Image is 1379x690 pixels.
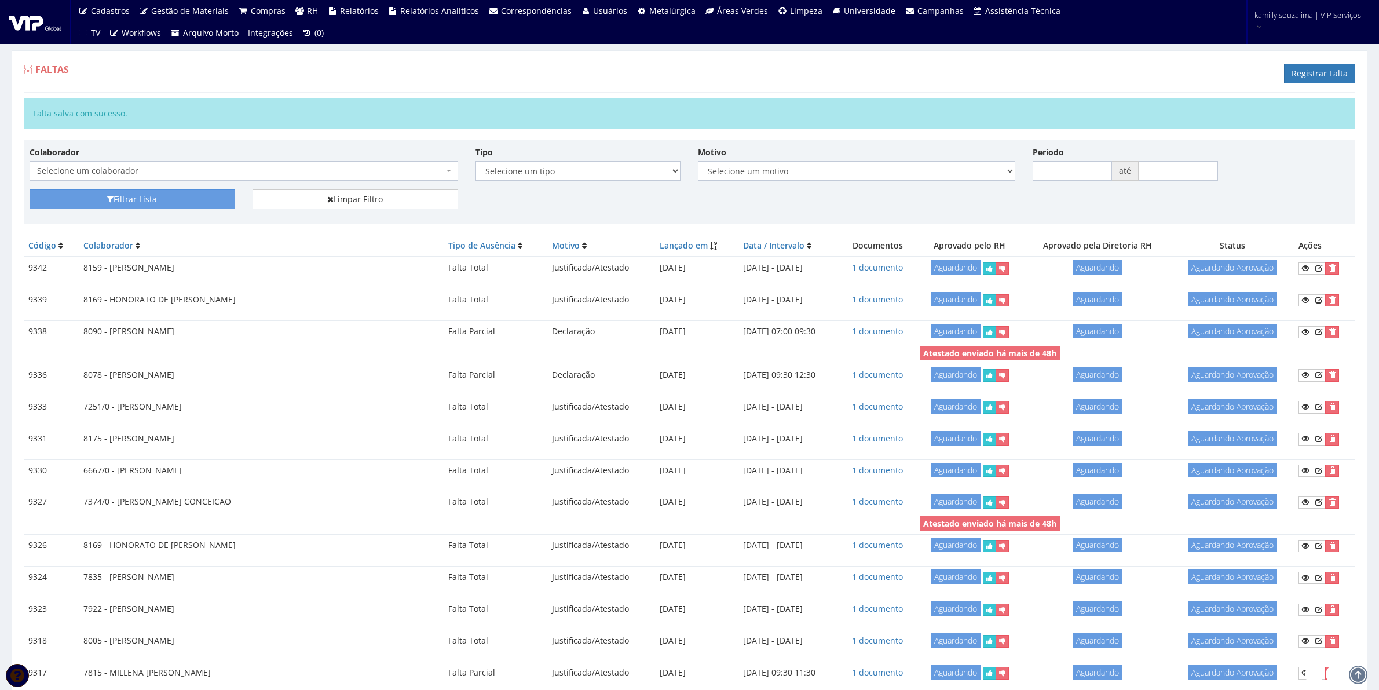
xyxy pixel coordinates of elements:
[24,459,79,481] td: 9330
[1188,494,1277,509] span: Aguardando Aprovação
[340,5,379,16] span: Relatórios
[35,63,69,76] span: Faltas
[79,598,444,620] td: 7922 - [PERSON_NAME]
[24,598,79,620] td: 9323
[444,257,548,279] td: Falta Total
[24,630,79,652] td: 9318
[444,662,548,684] td: Falta Parcial
[655,364,738,386] td: [DATE]
[852,326,903,337] a: 1 documento
[1073,367,1122,382] span: Aguardando
[444,459,548,481] td: Falta Total
[738,459,840,481] td: [DATE] - [DATE]
[738,289,840,311] td: [DATE] - [DATE]
[655,257,738,279] td: [DATE]
[931,292,981,306] span: Aguardando
[547,491,655,513] td: Justificada/Atestado
[151,5,229,16] span: Gestão de Materiais
[1073,324,1122,338] span: Aguardando
[9,13,61,31] img: logo
[1188,292,1277,306] span: Aguardando Aprovação
[655,321,738,343] td: [DATE]
[655,459,738,481] td: [DATE]
[444,396,548,418] td: Falta Total
[248,27,293,38] span: Integrações
[183,27,239,38] span: Arquivo Morto
[314,27,324,38] span: (0)
[1188,569,1277,584] span: Aguardando Aprovação
[547,396,655,418] td: Justificada/Atestado
[655,567,738,589] td: [DATE]
[1188,538,1277,552] span: Aguardando Aprovação
[444,535,548,557] td: Falta Total
[547,567,655,589] td: Justificada/Atestado
[251,5,286,16] span: Compras
[738,364,840,386] td: [DATE] 09:30 12:30
[79,364,444,386] td: 8078 - [PERSON_NAME]
[547,535,655,557] td: Justificada/Atestado
[1188,260,1277,275] span: Aguardando Aprovação
[655,428,738,450] td: [DATE]
[79,396,444,418] td: 7251/0 - [PERSON_NAME]
[738,396,840,418] td: [DATE] - [DATE]
[931,260,981,275] span: Aguardando
[915,235,1023,257] th: Aprovado pelo RH
[931,633,981,648] span: Aguardando
[307,5,318,16] span: RH
[243,22,298,44] a: Integrações
[79,491,444,513] td: 7374/0 - [PERSON_NAME] CONCEICAO
[79,289,444,311] td: 8169 - HONORATO DE [PERSON_NAME]
[24,364,79,386] td: 9336
[166,22,243,44] a: Arquivo Morto
[1073,601,1122,616] span: Aguardando
[1073,633,1122,648] span: Aguardando
[738,428,840,450] td: [DATE] - [DATE]
[1073,665,1122,680] span: Aguardando
[931,494,981,509] span: Aguardando
[717,5,768,16] span: Áreas Verdes
[1188,324,1277,338] span: Aguardando Aprovação
[931,601,981,616] span: Aguardando
[444,364,548,386] td: Falta Parcial
[547,289,655,311] td: Justificada/Atestado
[738,662,840,684] td: [DATE] 09:30 11:30
[79,535,444,557] td: 8169 - HONORATO DE [PERSON_NAME]
[1073,292,1122,306] span: Aguardando
[24,257,79,279] td: 9342
[931,399,981,414] span: Aguardando
[79,630,444,652] td: 8005 - [PERSON_NAME]
[852,262,903,273] a: 1 documento
[24,662,79,684] td: 9317
[852,369,903,380] a: 1 documento
[74,22,105,44] a: TV
[790,5,822,16] span: Limpeza
[852,635,903,646] a: 1 documento
[24,321,79,343] td: 9338
[931,431,981,446] span: Aguardando
[83,240,133,251] a: Colaborador
[1294,235,1355,257] th: Ações
[79,257,444,279] td: 8159 - [PERSON_NAME]
[1073,569,1122,584] span: Aguardando
[444,491,548,513] td: Falta Total
[444,598,548,620] td: Falta Total
[253,189,458,209] a: Limpar Filtro
[547,321,655,343] td: Declaração
[852,294,903,305] a: 1 documento
[547,598,655,620] td: Justificada/Atestado
[1171,235,1294,257] th: Status
[79,459,444,481] td: 6667/0 - [PERSON_NAME]
[298,22,329,44] a: (0)
[840,235,916,257] th: Documentos
[917,5,964,16] span: Campanhas
[547,257,655,279] td: Justificada/Atestado
[852,667,903,678] a: 1 documento
[1188,601,1277,616] span: Aguardando Aprovação
[931,538,981,552] span: Aguardando
[1073,399,1122,414] span: Aguardando
[738,598,840,620] td: [DATE] - [DATE]
[698,147,726,158] label: Motivo
[738,491,840,513] td: [DATE] - [DATE]
[1033,147,1064,158] label: Período
[105,22,166,44] a: Workflows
